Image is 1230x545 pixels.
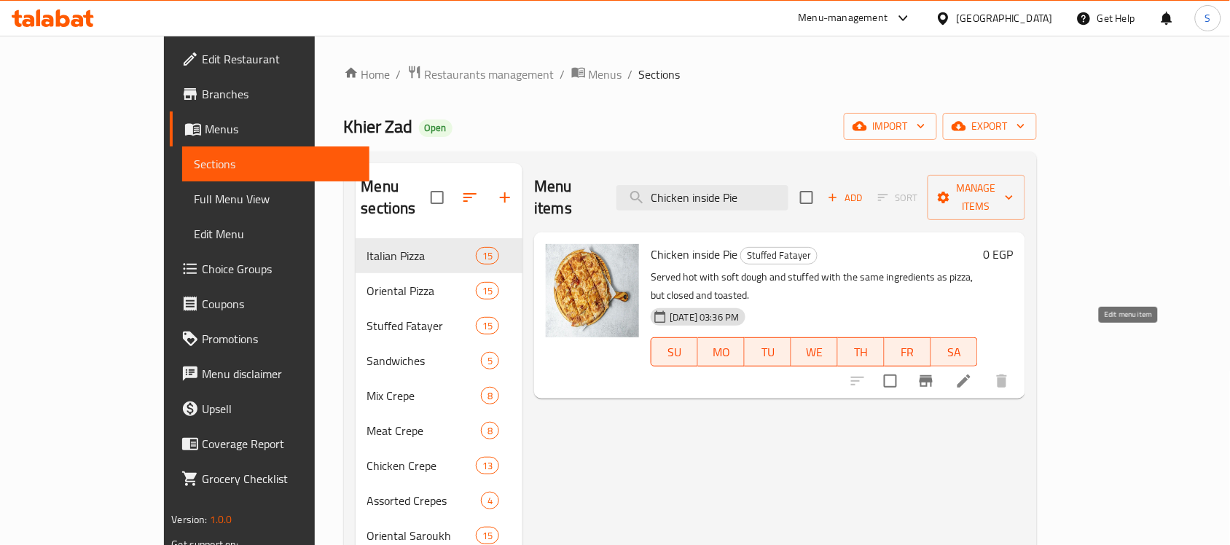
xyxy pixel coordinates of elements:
span: Menu disclaimer [202,365,358,383]
div: Italian Pizza15 [356,238,523,273]
a: Promotions [170,321,369,356]
span: 13 [477,459,498,473]
button: TH [838,337,885,366]
span: Upsell [202,400,358,417]
span: 8 [482,389,498,403]
button: Add [822,187,869,209]
span: 15 [477,284,498,298]
span: Mix Crepe [367,387,482,404]
span: S [1205,10,1211,26]
span: Menus [205,120,358,138]
span: 15 [477,249,498,263]
div: Meat Crepe8 [356,413,523,448]
span: export [955,117,1025,136]
span: Sandwiches [367,352,482,369]
span: Italian Pizza [367,247,476,264]
input: search [616,185,788,211]
span: Choice Groups [202,260,358,278]
button: TU [745,337,791,366]
nav: breadcrumb [344,65,1037,84]
div: Stuffed Fatayer15 [356,308,523,343]
button: import [844,113,937,140]
span: SA [937,342,972,363]
button: Branch-specific-item [909,364,944,399]
span: Promotions [202,330,358,348]
a: Choice Groups [170,251,369,286]
span: Stuffed Fatayer [367,317,476,334]
li: / [396,66,401,83]
div: items [476,282,499,299]
span: Assorted Crepes [367,492,482,509]
a: Edit Restaurant [170,42,369,77]
h6: 0 EGP [984,244,1014,264]
span: Select section [791,182,822,213]
span: Menus [589,66,622,83]
span: WE [797,342,832,363]
div: Open [419,119,453,137]
span: FR [890,342,925,363]
span: Restaurants management [425,66,555,83]
a: Branches [170,77,369,111]
button: MO [698,337,745,366]
span: Chicken inside Pie [651,243,737,265]
a: Restaurants management [407,65,555,84]
span: Add item [822,187,869,209]
span: TU [751,342,786,363]
span: import [855,117,925,136]
a: Coverage Report [170,426,369,461]
span: Khier Zad [344,110,413,143]
span: 1.0.0 [210,510,232,529]
a: Edit Menu [182,216,369,251]
div: items [476,457,499,474]
span: Sort sections [453,180,487,215]
span: [DATE] 03:36 PM [664,310,745,324]
div: items [481,352,499,369]
span: Add [826,189,865,206]
a: Menus [170,111,369,146]
div: Stuffed Fatayer [740,247,818,264]
img: Chicken inside Pie [546,244,639,337]
span: Chicken Crepe [367,457,476,474]
span: Open [419,122,453,134]
div: items [476,527,499,544]
div: items [481,422,499,439]
button: export [943,113,1037,140]
div: Chicken Crepe13 [356,448,523,483]
div: Sandwiches5 [356,343,523,378]
span: Branches [202,85,358,103]
span: 4 [482,494,498,508]
span: 15 [477,319,498,333]
div: Assorted Crepes4 [356,483,523,518]
button: WE [791,337,838,366]
p: Served hot with soft dough and stuffed with the same ingredients as pizza, but closed and toasted. [651,268,977,305]
span: Manage items [939,179,1014,216]
a: Menu disclaimer [170,356,369,391]
h2: Menu items [534,176,598,219]
span: Meat Crepe [367,422,482,439]
span: 5 [482,354,498,368]
span: Version: [171,510,207,529]
div: Oriental Saroukh [367,527,476,544]
button: FR [885,337,931,366]
span: Coverage Report [202,435,358,452]
a: Grocery Checklist [170,461,369,496]
span: Sections [194,155,358,173]
a: Coupons [170,286,369,321]
button: Manage items [928,175,1025,220]
div: Mix Crepe8 [356,378,523,413]
button: delete [984,364,1019,399]
span: 15 [477,529,498,543]
div: Oriental Pizza15 [356,273,523,308]
span: Coupons [202,295,358,313]
div: items [476,247,499,264]
div: items [476,317,499,334]
span: Full Menu View [194,190,358,208]
span: Select to update [875,366,906,396]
